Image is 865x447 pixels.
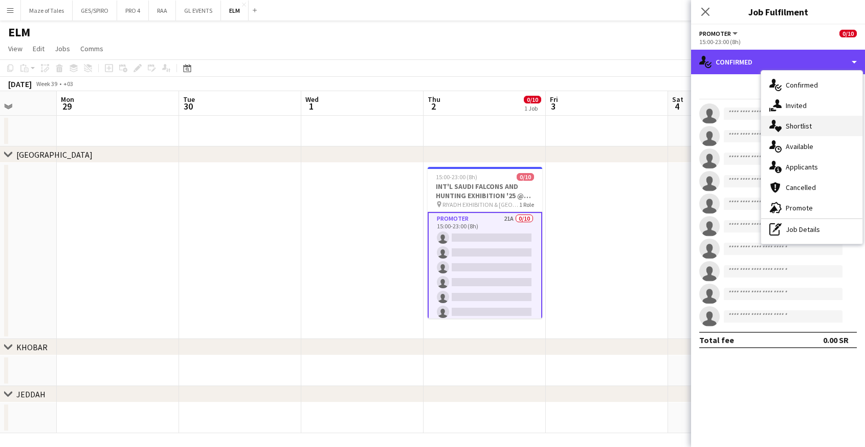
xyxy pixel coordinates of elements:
a: Comms [76,42,107,55]
a: Jobs [51,42,74,55]
span: 1 [304,100,319,112]
span: 0/10 [517,173,534,181]
button: GL EVENTS [176,1,221,20]
div: Confirmed [691,50,865,74]
span: 1 Role [519,201,534,208]
div: Applicants [761,157,862,177]
button: ELM [221,1,249,20]
a: View [4,42,27,55]
div: Invited [761,95,862,116]
app-card-role: Promoter21A0/1015:00-23:00 (8h) [428,212,542,382]
span: Mon [61,95,74,104]
span: 3 [548,100,558,112]
span: Jobs [55,44,70,53]
span: Wed [305,95,319,104]
span: 15:00-23:00 (8h) [436,173,477,181]
div: 0.00 SR [823,335,849,345]
div: [DATE] [8,79,32,89]
span: RIYADH EXHIBITION & [GEOGRAPHIC_DATA] - [GEOGRAPHIC_DATA] [442,201,519,208]
span: Thu [428,95,440,104]
h3: Job Fulfilment [691,5,865,18]
h3: INT'L SAUDI FALCONS AND HUNTING EXHIBITION '25 @ [GEOGRAPHIC_DATA] - [GEOGRAPHIC_DATA] [428,182,542,200]
div: Total fee [699,335,734,345]
button: Maze of Tales [21,1,73,20]
div: 15:00-23:00 (8h) [699,38,857,46]
h1: ELM [8,25,30,40]
span: Fri [550,95,558,104]
div: Shortlist [761,116,862,136]
div: JEDDAH [16,389,46,399]
button: RAA [149,1,176,20]
span: Week 39 [34,80,59,88]
span: 2 [426,100,440,112]
div: Job Details [761,219,862,240]
button: Promoter [699,30,739,37]
span: 4 [671,100,683,112]
button: PRO 4 [117,1,149,20]
div: KHOBAR [16,342,48,352]
div: Available [761,136,862,157]
div: 1 Job [524,104,541,112]
span: Tue [183,95,195,104]
span: Sat [672,95,683,104]
span: Promoter [699,30,731,37]
span: Comms [80,44,103,53]
div: Cancelled [761,177,862,198]
button: GES/SPIRO [73,1,117,20]
span: 29 [59,100,74,112]
div: Confirmed [761,75,862,95]
span: 30 [182,100,195,112]
span: Edit [33,44,45,53]
span: 0/10 [839,30,857,37]
span: 0/10 [524,96,541,103]
span: View [8,44,23,53]
a: Edit [29,42,49,55]
app-job-card: 15:00-23:00 (8h)0/10INT'L SAUDI FALCONS AND HUNTING EXHIBITION '25 @ [GEOGRAPHIC_DATA] - [GEOGRAP... [428,167,542,318]
div: Promote [761,198,862,218]
div: +03 [63,80,73,88]
div: [GEOGRAPHIC_DATA] [16,150,93,160]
